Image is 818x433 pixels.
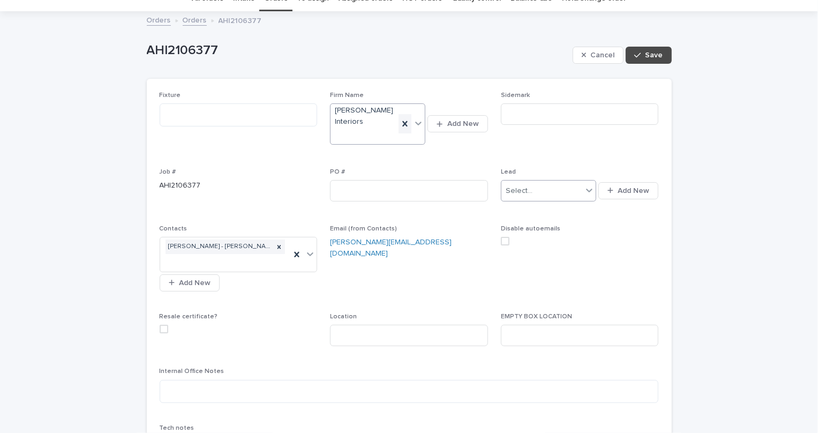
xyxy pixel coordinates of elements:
p: AHI2106377 [147,43,568,58]
button: Save [626,47,671,64]
a: Orders [147,13,171,26]
div: Select... [506,185,532,197]
span: Tech notes [160,425,194,431]
p: AHI2106377 [160,180,318,191]
span: Contacts [160,226,187,232]
span: Sidemark [501,92,530,99]
span: PO # [330,169,345,175]
span: Internal Office Notes [160,368,224,375]
button: Add New [160,274,220,292]
span: [PERSON_NAME] Interiors [335,105,394,128]
span: Job # [160,169,176,175]
span: Add New [179,279,211,287]
span: Resale certificate? [160,313,218,320]
span: Add New [447,120,479,128]
p: AHI2106377 [219,14,262,26]
span: Lead [501,169,516,175]
span: Disable autoemails [501,226,560,232]
span: Cancel [590,51,614,59]
span: Email (from Contacts) [330,226,397,232]
button: Add New [427,115,487,132]
div: [PERSON_NAME] - [PERSON_NAME] Interiors [166,240,274,254]
span: Fixture [160,92,181,99]
span: Add New [618,187,649,195]
a: Orders [183,13,207,26]
button: Add New [598,182,658,199]
button: Cancel [573,47,624,64]
span: Firm Name [330,92,364,99]
a: [PERSON_NAME][EMAIL_ADDRESS][DOMAIN_NAME] [330,238,452,257]
span: Save [646,51,663,59]
span: Location [330,313,357,320]
span: EMPTY BOX LOCATION [501,313,572,320]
